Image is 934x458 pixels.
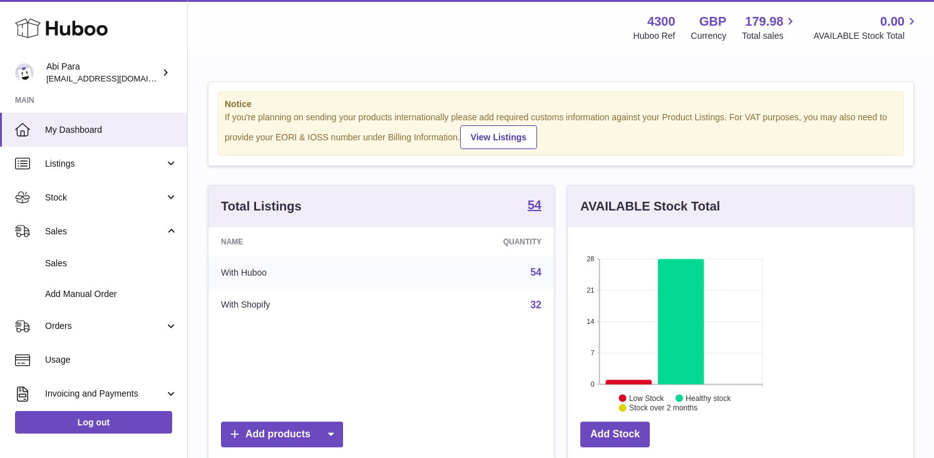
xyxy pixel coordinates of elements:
[46,61,159,85] div: Abi Para
[580,422,650,447] a: Add Stock
[221,198,302,215] h3: Total Listings
[45,258,178,269] span: Sales
[208,289,395,321] td: With Shopify
[225,112,897,149] div: If you're planning on sending your products internationally please add required customs informati...
[45,288,178,300] span: Add Manual Order
[587,255,594,263] text: 28
[685,393,731,402] text: Healthy stock
[742,13,798,42] a: 179.98 Total sales
[395,227,554,256] th: Quantity
[528,199,541,214] a: 54
[634,30,675,42] div: Huboo Ref
[590,380,594,388] text: 0
[587,286,594,294] text: 21
[208,256,395,289] td: With Huboo
[745,13,783,30] span: 179.98
[629,403,697,412] text: Stock over 2 months
[15,63,34,82] img: Abi@mifo.co.uk
[15,411,172,434] a: Log out
[813,13,919,42] a: 0.00 AVAILABLE Stock Total
[580,198,720,215] h3: AVAILABLE Stock Total
[587,318,594,325] text: 14
[460,125,537,149] a: View Listings
[46,73,184,83] span: [EMAIL_ADDRESS][DOMAIN_NAME]
[221,422,343,447] a: Add products
[530,299,541,310] a: 32
[208,227,395,256] th: Name
[647,13,675,30] strong: 4300
[45,192,165,204] span: Stock
[45,158,165,170] span: Listings
[742,30,798,42] span: Total sales
[880,13,905,30] span: 0.00
[691,30,727,42] div: Currency
[45,388,165,400] span: Invoicing and Payments
[699,13,726,30] strong: GBP
[45,354,178,366] span: Usage
[590,349,594,357] text: 7
[530,267,541,278] a: 54
[45,320,165,332] span: Orders
[225,98,897,110] strong: Notice
[45,124,178,136] span: My Dashboard
[813,30,919,42] span: AVAILABLE Stock Total
[45,226,165,237] span: Sales
[629,393,664,402] text: Low Stock
[528,199,541,211] strong: 54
